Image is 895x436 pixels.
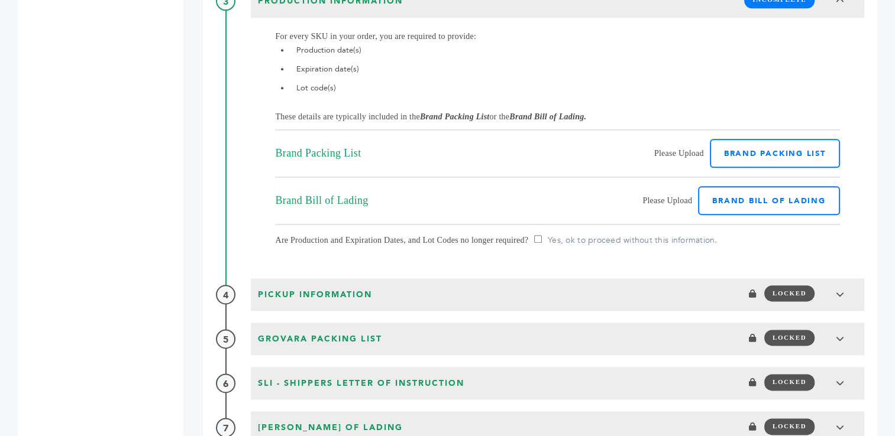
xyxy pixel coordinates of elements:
i: Brand Packing List [420,112,489,121]
span: For every SKU in your order, you are required to provide: [275,32,476,41]
i: Brand Bill of Lading. [509,112,586,121]
span: LOCKED [764,374,815,390]
li: Expiration date(s) [290,62,839,76]
span: Are Production and Expiration Dates, and Lot Codes no longer required? [275,233,528,255]
span: LOCKED [764,285,815,301]
label: Brand Bill of Lading [698,186,839,215]
span: SLI - Shippers Letter of Instruction [254,374,468,393]
span: LOCKED [764,418,815,434]
label: Yes, ok to proceed without this information. [534,235,717,246]
span: These details are typically included in the or the [275,112,586,121]
span: Please Upload [654,147,704,160]
li: Production date(s) [290,43,839,57]
span: Brand Packing List [275,147,361,160]
label: Brand Packing List [710,139,840,168]
input: Yes, ok to proceed without this information. [534,235,542,243]
span: Brand Bill of Lading [275,194,368,207]
li: Lot code(s) [290,81,839,95]
span: Please Upload [642,194,692,207]
span: LOCKED [764,330,815,346]
span: Grovara Packing List [254,330,386,349]
span: Pickup Information [254,285,376,304]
